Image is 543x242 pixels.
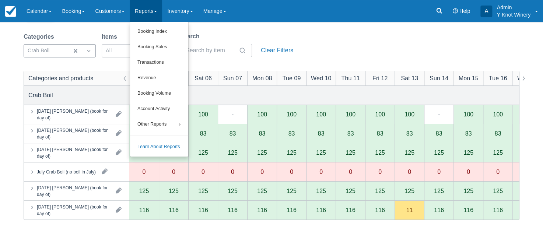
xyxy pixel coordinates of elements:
[257,188,267,194] div: 125
[316,207,326,213] div: 116
[459,74,479,83] div: Mon 15
[130,139,188,155] a: Learn About Reports
[37,127,110,140] div: [DATE] [PERSON_NAME] (book for day of)
[130,70,188,86] a: Revenue
[198,111,208,117] div: 100
[430,74,448,83] div: Sun 14
[139,188,149,194] div: 125
[228,188,238,194] div: 125
[257,111,267,117] div: 100
[401,74,418,83] div: Sat 13
[318,130,325,136] div: 83
[169,188,179,194] div: 125
[102,32,120,41] label: Items
[37,168,96,175] div: July Crab Boil (no boil in July)
[139,207,149,213] div: 116
[130,101,188,117] a: Account Activity
[493,188,503,194] div: 125
[517,74,537,83] div: Wed 17
[467,169,470,175] div: 0
[319,169,323,175] div: 0
[493,207,503,213] div: 116
[493,150,503,155] div: 125
[198,150,208,155] div: 125
[375,111,385,117] div: 100
[480,6,492,17] div: A
[406,130,413,136] div: 83
[37,108,110,121] div: [DATE] [PERSON_NAME] (book for day of)
[404,150,414,155] div: 125
[459,8,470,14] span: Help
[130,22,189,157] ul: Reports
[438,110,440,119] div: -
[37,203,110,217] div: [DATE] [PERSON_NAME] (book for day of)
[228,207,238,213] div: 116
[130,117,188,132] a: Other Reports
[316,188,326,194] div: 125
[287,207,297,213] div: 116
[496,169,500,175] div: 0
[404,188,414,194] div: 125
[231,169,234,175] div: 0
[375,207,385,213] div: 116
[493,111,503,117] div: 100
[198,188,208,194] div: 125
[349,169,352,175] div: 0
[202,169,205,175] div: 0
[290,169,293,175] div: 0
[437,169,441,175] div: 0
[406,207,413,213] div: 11
[377,130,383,136] div: 83
[252,74,272,83] div: Mon 08
[130,55,188,70] a: Transactions
[228,150,238,155] div: 125
[24,32,57,41] label: Categories
[287,150,297,155] div: 125
[375,188,385,194] div: 125
[288,130,295,136] div: 83
[375,150,385,155] div: 125
[169,207,179,213] div: 116
[316,150,326,155] div: 125
[347,130,354,136] div: 83
[143,169,146,175] div: 0
[346,207,355,213] div: 116
[28,91,53,99] div: Crab Boil
[130,24,188,39] a: Booking Index
[489,74,507,83] div: Tue 16
[311,74,331,83] div: Wed 10
[287,188,297,194] div: 125
[465,130,472,136] div: 83
[316,111,326,117] div: 100
[258,44,296,57] button: Clear Filters
[346,111,355,117] div: 100
[223,74,242,83] div: Sun 07
[257,150,267,155] div: 125
[85,47,92,55] span: Dropdown icon
[172,169,175,175] div: 0
[497,4,530,11] p: Admin
[434,150,444,155] div: 125
[463,150,473,155] div: 125
[287,111,297,117] div: 100
[37,184,110,197] div: [DATE] [PERSON_NAME] (book for day of)
[463,111,473,117] div: 100
[453,8,458,14] i: Help
[497,11,530,18] p: Y Knot Winery
[372,74,388,83] div: Fri 12
[198,207,208,213] div: 116
[186,44,237,57] input: Search by item
[463,207,473,213] div: 116
[434,188,444,194] div: 125
[37,146,110,159] div: [DATE] [PERSON_NAME] (book for day of)
[195,74,212,83] div: Sat 06
[28,74,93,83] div: Categories and products
[346,150,355,155] div: 125
[408,169,411,175] div: 0
[436,130,442,136] div: 83
[5,6,16,17] img: checkfront-main-nav-mini-logo.png
[180,32,202,41] label: Search
[434,207,444,213] div: 116
[463,188,473,194] div: 125
[230,130,236,136] div: 83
